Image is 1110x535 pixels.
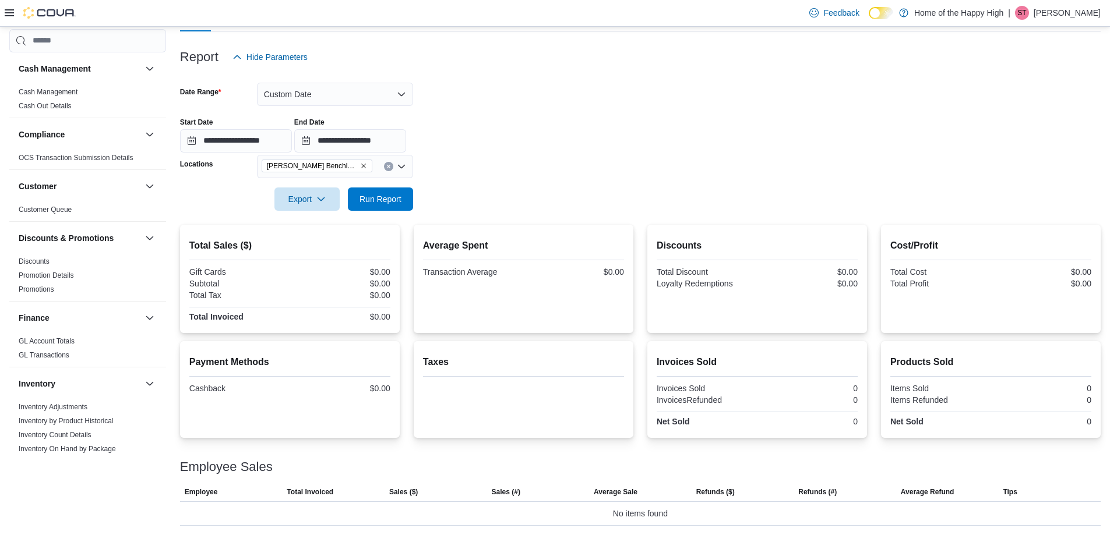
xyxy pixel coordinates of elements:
[1034,6,1101,20] p: [PERSON_NAME]
[9,254,166,301] div: Discounts & Promotions
[19,271,74,280] span: Promotion Details
[360,162,367,169] button: Remove Hinton - Hinton Benchlands - Fire & Flower from selection in this group
[19,101,72,111] span: Cash Out Details
[657,267,755,277] div: Total Discount
[492,487,520,497] span: Sales (#)
[423,267,521,277] div: Transaction Average
[189,239,390,253] h2: Total Sales ($)
[657,395,755,405] div: InvoicesRefunded
[890,395,989,405] div: Items Refunded
[9,151,166,169] div: Compliance
[19,153,133,162] span: OCS Transaction Submission Details
[19,102,72,110] a: Cash Out Details
[292,290,390,300] div: $0.00
[19,378,55,389] h3: Inventory
[19,63,140,75] button: Cash Management
[19,431,91,439] a: Inventory Count Details
[19,205,72,214] span: Customer Queue
[890,239,1091,253] h2: Cost/Profit
[993,279,1091,288] div: $0.00
[759,384,858,393] div: 0
[19,232,114,244] h3: Discounts & Promotions
[613,506,668,520] span: No items found
[1015,6,1029,20] div: Sjaan Thomas
[423,239,624,253] h2: Average Spent
[914,6,1003,20] p: Home of the Happy High
[759,417,858,426] div: 0
[19,206,72,214] a: Customer Queue
[19,129,65,140] h3: Compliance
[228,45,312,69] button: Hide Parameters
[360,193,401,205] span: Run Report
[1017,6,1026,20] span: ST
[19,271,74,279] a: Promotion Details
[397,162,406,171] button: Open list of options
[384,162,393,171] button: Clear input
[657,279,755,288] div: Loyalty Redemptions
[294,118,325,127] label: End Date
[890,267,989,277] div: Total Cost
[696,487,735,497] span: Refunds ($)
[19,312,140,324] button: Finance
[759,267,858,277] div: $0.00
[23,7,76,19] img: Cova
[19,337,75,345] a: GL Account Totals
[143,377,157,391] button: Inventory
[9,85,166,118] div: Cash Management
[890,417,924,426] strong: Net Sold
[19,154,133,162] a: OCS Transaction Submission Details
[262,160,372,172] span: Hinton - Hinton Benchlands - Fire & Flower
[19,285,54,293] a: Promotions
[19,87,77,97] span: Cash Management
[19,402,87,412] span: Inventory Adjustments
[19,378,140,389] button: Inventory
[281,187,333,211] span: Export
[890,279,989,288] div: Total Profit
[292,312,390,321] div: $0.00
[798,487,837,497] span: Refunds (#)
[19,312,50,324] h3: Finance
[274,187,340,211] button: Export
[890,384,989,393] div: Items Sold
[657,384,755,393] div: Invoices Sold
[180,460,273,474] h3: Employee Sales
[993,267,1091,277] div: $0.00
[292,384,390,393] div: $0.00
[657,355,858,369] h2: Invoices Sold
[292,279,390,288] div: $0.00
[19,257,50,266] span: Discounts
[19,129,140,140] button: Compliance
[19,350,69,360] span: GL Transactions
[19,430,91,440] span: Inventory Count Details
[294,129,406,153] input: Press the down key to open a popover containing a calendar.
[823,7,859,19] span: Feedback
[189,355,390,369] h2: Payment Methods
[143,127,157,141] button: Compliance
[9,334,166,367] div: Finance
[993,417,1091,426] div: 0
[9,203,166,221] div: Customer
[869,7,893,19] input: Dark Mode
[805,1,864,24] a: Feedback
[143,179,157,193] button: Customer
[19,417,114,425] a: Inventory by Product Historical
[19,444,116,453] span: Inventory On Hand by Package
[189,279,288,288] div: Subtotal
[993,384,1091,393] div: 0
[257,83,413,106] button: Custom Date
[180,87,221,97] label: Date Range
[19,257,50,265] a: Discounts
[1008,6,1010,20] p: |
[657,417,690,426] strong: Net Sold
[19,63,91,75] h3: Cash Management
[189,384,288,393] div: Cashback
[287,487,333,497] span: Total Invoiced
[143,311,157,325] button: Finance
[1003,487,1017,497] span: Tips
[292,267,390,277] div: $0.00
[143,62,157,76] button: Cash Management
[19,416,114,426] span: Inventory by Product Historical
